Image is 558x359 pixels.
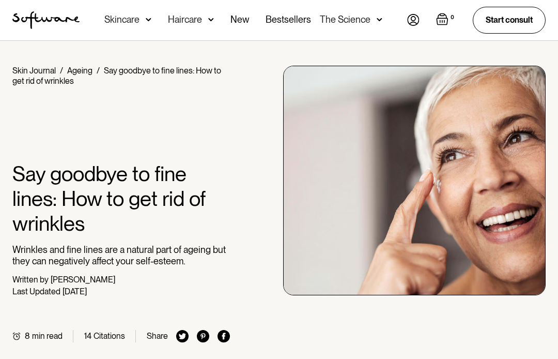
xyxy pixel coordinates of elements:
[197,330,209,342] img: pinterest icon
[168,14,202,25] div: Haircare
[146,14,151,25] img: arrow down
[12,244,230,266] p: Wrinkles and fine lines are a natural part of ageing but they can negatively affect your self-est...
[12,161,230,236] h1: Say goodbye to fine lines: How to get rid of wrinkles
[12,11,80,29] a: home
[12,66,56,76] a: Skin Journal
[97,66,100,76] div: /
[67,66,92,76] a: Ageing
[320,14,370,25] div: The Science
[473,7,546,33] a: Start consult
[436,13,456,27] a: Open empty cart
[25,331,30,341] div: 8
[12,275,49,285] div: Written by
[94,331,125,341] div: Citations
[377,14,382,25] img: arrow down
[12,11,80,29] img: Software Logo
[63,287,87,296] div: [DATE]
[51,275,115,285] div: [PERSON_NAME]
[60,66,63,76] div: /
[12,287,60,296] div: Last Updated
[84,331,91,341] div: 14
[448,13,456,22] div: 0
[218,330,230,342] img: facebook icon
[147,331,168,341] div: Share
[104,14,139,25] div: Skincare
[208,14,214,25] img: arrow down
[32,331,63,341] div: min read
[176,330,189,342] img: twitter icon
[12,66,221,86] div: Say goodbye to fine lines: How to get rid of wrinkles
